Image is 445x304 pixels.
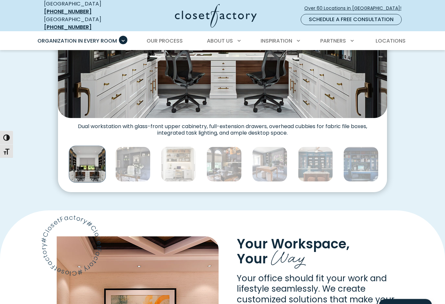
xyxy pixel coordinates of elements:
[175,4,257,28] img: Closet Factory Logo
[237,235,350,253] span: Your Workspace,
[376,37,406,45] span: Locations
[44,8,92,15] a: [PHONE_NUMBER]
[58,118,387,137] figcaption: Dual workstation with glass-front upper cabinetry, full-extension drawers, overhead cubbies for f...
[304,3,407,14] a: Over 60 Locations in [GEOGRAPHIC_DATA]!
[161,147,196,182] img: Compact, closet-style workstation with two-tier open shelving, wicker baskets, framed prints, and...
[69,146,106,183] img: Dual workstation home office with glass-front upper cabinetry, full-extension drawers, overhead c...
[207,147,242,182] img: Sophisticated home office with dark wood cabinetry, metallic backsplash, under-cabinet lighting, ...
[44,16,124,31] div: [GEOGRAPHIC_DATA]
[33,32,412,50] nav: Primary Menu
[44,23,92,31] a: [PHONE_NUMBER]
[261,37,292,45] span: Inspiration
[37,37,117,45] span: Organization in Every Room
[343,147,379,182] img: Custom home office with blue built-ins, glass-front cabinets, adjustable shelving, custom drawer ...
[301,14,402,25] a: Schedule a Free Consultation
[252,147,287,182] img: Modern home office with floral accent wallpaper, matte charcoal built-ins, and a light oak desk f...
[147,37,183,45] span: Our Process
[207,37,233,45] span: About Us
[320,37,346,45] span: Partners
[304,5,407,12] span: Over 60 Locations in [GEOGRAPHIC_DATA]!
[271,242,307,270] span: Way
[298,147,333,182] img: Built-in blue cabinetry with mesh-front doors and open shelving displays accessories like labeled...
[237,250,268,268] span: Your
[115,147,151,182] img: Custom home office grey cabinetry with wall safe and mini fridge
